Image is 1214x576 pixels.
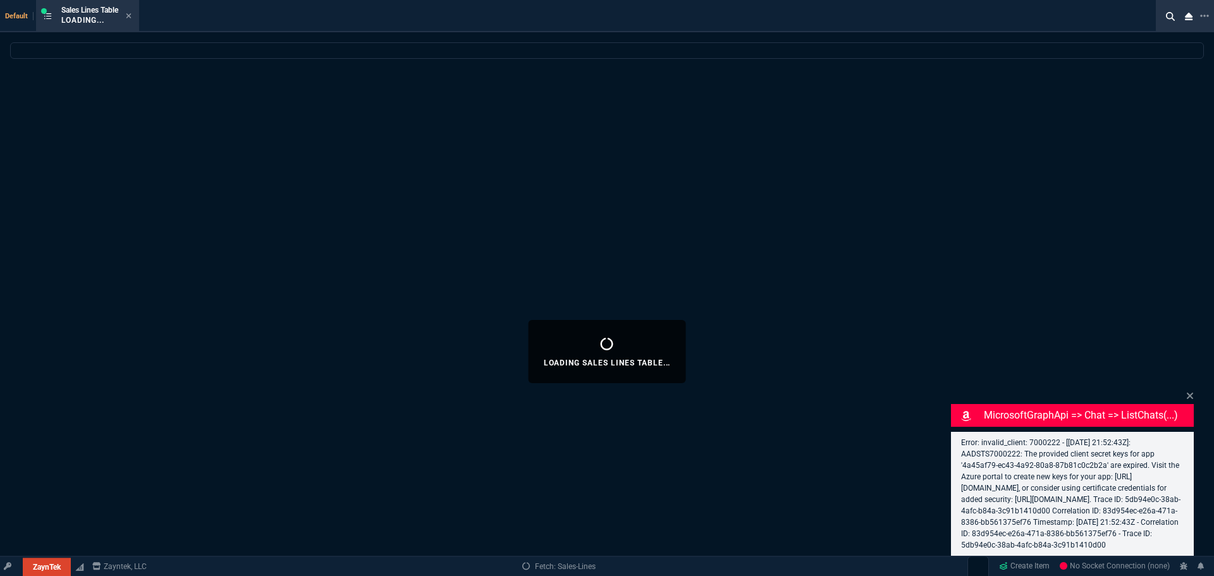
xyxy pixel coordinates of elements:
[1180,9,1198,24] nx-icon: Close Workbench
[61,15,118,25] p: Loading...
[89,561,150,572] a: msbcCompanyName
[522,561,596,572] a: Fetch: Sales-Lines
[994,557,1055,576] a: Create Item
[126,11,132,21] nx-icon: Close Tab
[1200,10,1209,22] nx-icon: Open New Tab
[5,12,34,20] span: Default
[961,437,1184,551] p: Error: invalid_client: 7000222 - [[DATE] 21:52:43Z]: AADSTS7000222: The provided client secret ke...
[1060,562,1170,571] span: No Socket Connection (none)
[1161,9,1180,24] nx-icon: Search
[544,358,671,368] p: Loading Sales Lines Table...
[984,408,1191,423] p: MicrosoftGraphApi => chat => listChats(...)
[61,6,118,15] span: Sales Lines Table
